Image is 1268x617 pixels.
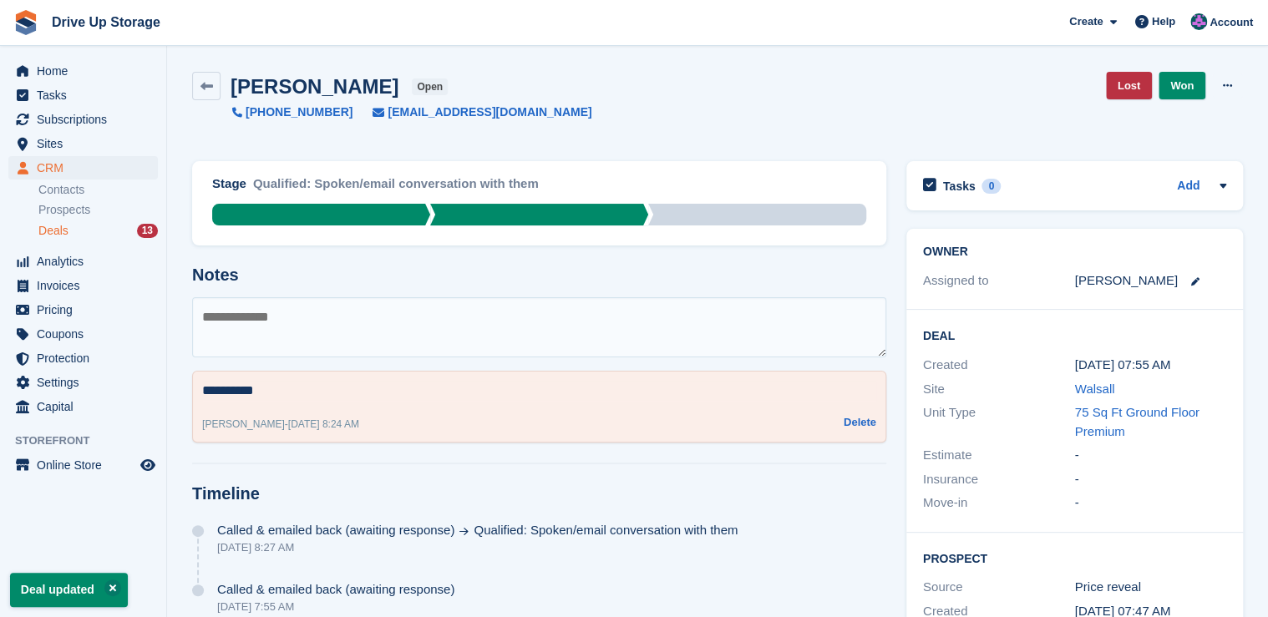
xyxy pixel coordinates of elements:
div: Assigned to [923,271,1075,291]
a: menu [8,156,158,180]
span: Deals [38,223,68,239]
h2: Notes [192,266,886,285]
span: [DATE] 8:24 AM [288,418,359,430]
h2: Tasks [943,179,976,194]
span: [EMAIL_ADDRESS][DOMAIN_NAME] [388,104,591,121]
span: Invoices [37,274,137,297]
a: [EMAIL_ADDRESS][DOMAIN_NAME] [353,104,591,121]
a: menu [8,395,158,418]
a: Delete [844,414,876,434]
div: Source [923,578,1075,597]
span: Tasks [37,83,137,107]
div: Move-in [923,493,1075,513]
div: [PERSON_NAME] [1074,271,1177,291]
span: Create [1069,13,1103,30]
span: Protection [37,346,137,370]
a: menu [8,59,158,83]
a: Preview store [138,455,158,475]
button: Delete [844,414,876,431]
div: Site [923,380,1075,399]
span: Prospects [38,202,90,218]
span: Called & emailed back (awaiting response) [217,583,454,596]
h2: Timeline [192,484,886,503]
a: Contacts [38,182,158,198]
span: Settings [37,371,137,394]
span: Pricing [37,298,137,321]
div: Created [923,356,1075,375]
a: menu [8,322,158,346]
h2: [PERSON_NAME] [231,75,398,98]
img: Andy [1190,13,1207,30]
span: [PHONE_NUMBER] [246,104,353,121]
div: [DATE] 7:55 AM [217,600,454,613]
div: - [1074,470,1226,489]
div: Price reveal [1074,578,1226,597]
h2: Prospect [923,549,1226,566]
a: Deals 13 [38,222,158,240]
a: 75 Sq Ft Ground Floor Premium [1074,405,1199,438]
p: Deal updated [10,573,128,607]
div: [DATE] 07:55 AM [1074,356,1226,375]
div: 13 [137,224,158,238]
span: Called & emailed back (awaiting response) [217,523,454,537]
div: Estimate [923,446,1075,465]
a: Won [1159,72,1205,99]
div: - [1074,446,1226,465]
div: Stage [212,174,246,194]
a: Drive Up Storage [45,8,167,36]
span: CRM [37,156,137,180]
a: menu [8,298,158,321]
a: menu [8,83,158,107]
span: Storefront [15,432,166,449]
div: 0 [981,179,1001,194]
a: Lost [1106,72,1152,99]
span: Coupons [37,322,137,346]
a: menu [8,132,158,155]
a: [PHONE_NUMBER] [232,104,353,121]
h2: Deal [923,326,1226,343]
span: Qualified: Spoken/email conversation with them [474,523,738,537]
div: Insurance [923,470,1075,489]
span: open [412,78,448,95]
span: [PERSON_NAME] [202,418,285,430]
a: Walsall [1074,382,1114,396]
span: Sites [37,132,137,155]
a: Add [1177,177,1200,196]
a: menu [8,346,158,370]
div: [DATE] 8:27 AM [217,541,738,554]
a: menu [8,453,158,477]
a: menu [8,250,158,273]
a: menu [8,371,158,394]
span: Account [1210,14,1253,31]
span: Home [37,59,137,83]
span: Analytics [37,250,137,273]
span: Help [1152,13,1175,30]
h2: Owner [923,245,1226,259]
a: Prospects [38,201,158,219]
div: Qualified: Spoken/email conversation with them [253,174,539,204]
span: Online Store [37,453,137,477]
a: menu [8,108,158,131]
span: Capital [37,395,137,418]
span: Subscriptions [37,108,137,131]
div: - [202,417,359,432]
a: menu [8,274,158,297]
img: stora-icon-8386f47178a22dfd0bd8f6a31ec36ba5ce8667c1dd55bd0f319d3a0aa187defe.svg [13,10,38,35]
div: - [1074,493,1226,513]
div: Unit Type [923,403,1075,441]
